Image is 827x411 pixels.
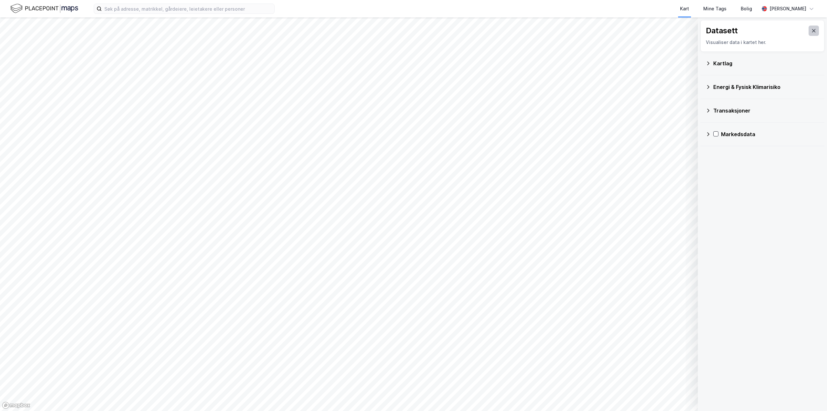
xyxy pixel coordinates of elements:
[102,4,274,14] input: Søk på adresse, matrikkel, gårdeiere, leietakere eller personer
[10,3,78,14] img: logo.f888ab2527a4732fd821a326f86c7f29.svg
[769,5,806,13] div: [PERSON_NAME]
[680,5,689,13] div: Kart
[741,5,752,13] div: Bolig
[795,380,827,411] iframe: Chat Widget
[713,59,819,67] div: Kartlag
[713,107,819,114] div: Transaksjoner
[2,402,30,409] a: Mapbox homepage
[713,83,819,91] div: Energi & Fysisk Klimarisiko
[706,38,819,46] div: Visualiser data i kartet her.
[721,130,819,138] div: Markedsdata
[703,5,727,13] div: Mine Tags
[706,26,738,36] div: Datasett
